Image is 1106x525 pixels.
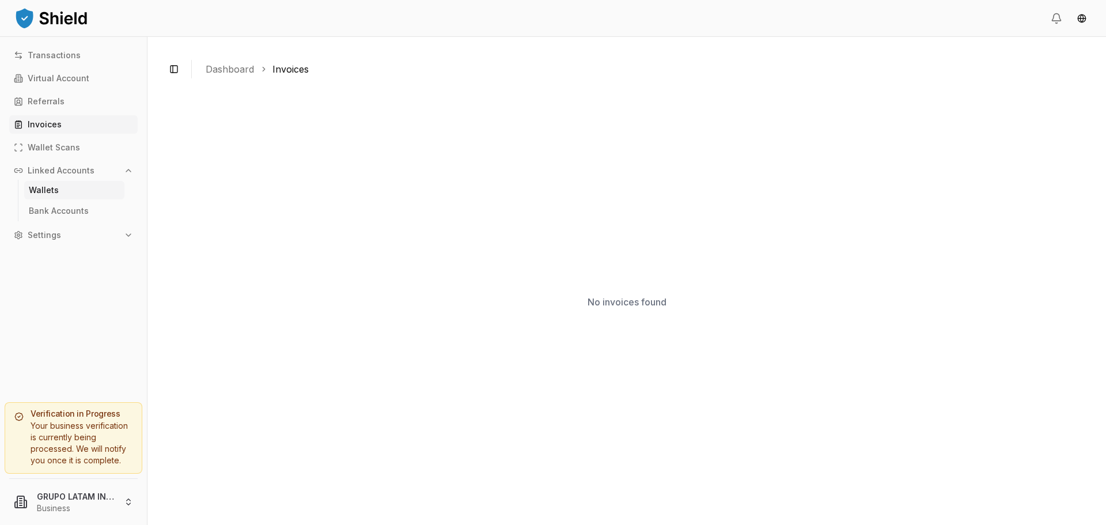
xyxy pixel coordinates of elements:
a: Virtual Account [9,69,138,88]
p: Wallets [29,186,59,194]
h5: Verification in Progress [14,410,132,418]
a: Referrals [9,92,138,111]
a: Invoices [272,62,309,76]
p: Linked Accounts [28,167,94,175]
p: Bank Accounts [29,207,89,215]
a: Wallets [24,181,124,199]
a: Dashboard [206,62,254,76]
p: Referrals [28,97,65,105]
p: Wallet Scans [28,143,80,152]
a: Verification in ProgressYour business verification is currently being processed. We will notify y... [5,402,142,474]
p: GRUPO LATAM INTERNACIONAL CORP [37,490,115,503]
a: Bank Accounts [24,202,124,220]
button: GRUPO LATAM INTERNACIONAL CORPBusiness [5,484,142,520]
button: Settings [9,226,138,244]
p: Invoices [28,120,62,129]
a: Invoices [9,115,138,134]
div: Your business verification is currently being processed. We will notify you once it is complete. [14,420,132,466]
p: No invoices found [588,295,666,309]
a: Wallet Scans [9,138,138,157]
p: Virtual Account [28,74,89,82]
p: Transactions [28,51,81,59]
nav: breadcrumb [206,62,1078,76]
button: Linked Accounts [9,161,138,180]
p: Business [37,503,115,514]
img: ShieldPay Logo [14,6,89,29]
p: Settings [28,231,61,239]
a: Transactions [9,46,138,65]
